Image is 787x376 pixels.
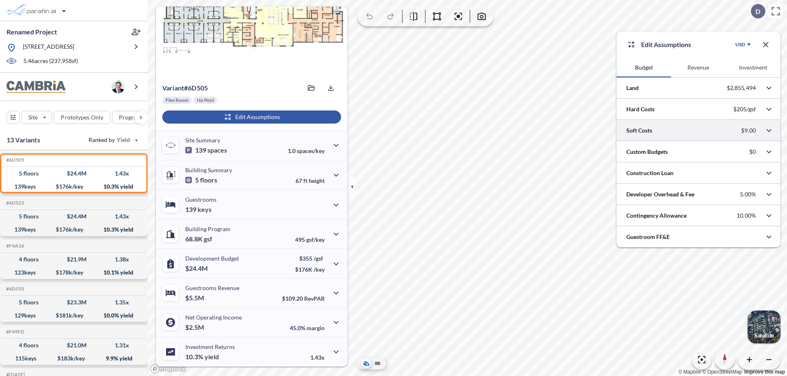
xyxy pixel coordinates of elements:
button: Aerial View [361,358,371,368]
button: Site [21,111,52,124]
button: Site Plan [373,358,382,368]
span: gsf/key [306,236,325,243]
p: 13 Variants [7,135,40,145]
p: $5.5M [185,294,205,302]
h5: Click to copy the code [5,243,24,249]
span: RevPAR [304,295,325,302]
div: USD [735,41,745,48]
span: Variant [162,84,184,92]
img: user logo [111,80,125,93]
span: margin [307,324,325,331]
p: 139 [185,205,212,214]
h5: Click to copy the code [5,200,24,206]
span: height [309,177,325,184]
p: Construction Loan [626,169,673,177]
span: ft [303,177,307,184]
p: 1.43x [310,354,325,361]
button: Ranked by Yield [82,133,143,146]
p: Site [28,113,38,122]
a: Improve this map [744,369,785,375]
span: spaces [207,146,227,154]
button: Revenue [671,58,726,77]
p: Program [119,113,142,122]
button: Edit Assumptions [162,110,341,124]
a: OpenStreetMap [702,369,742,375]
p: Site Summary [185,137,220,144]
p: Land [626,84,639,92]
img: BrandImage [7,81,66,93]
p: Edit Assumptions [641,40,691,50]
p: Contingency Allowance [626,212,687,220]
p: Guestroom FF&E [626,233,670,241]
span: gsf [204,235,212,243]
img: Switcher Image [748,311,780,343]
p: [STREET_ADDRESS] [23,43,74,53]
button: Prototypes Only [54,111,110,124]
button: Switcher ImageSatellite [748,311,780,343]
span: /gsf [314,255,323,262]
p: Net Operating Income [185,314,242,321]
span: keys [198,205,212,214]
h5: Click to copy the code [5,157,24,163]
p: Satellite [754,332,774,339]
p: $176K [295,266,325,273]
p: Development Budget [185,255,239,262]
p: Guestrooms [185,196,216,203]
p: Building Summary [185,167,232,173]
p: Renamed Project [7,27,57,36]
p: Developer Overhead & Fee [626,190,694,198]
p: 10.3% [185,353,219,361]
a: Mapbox [678,369,701,375]
p: Prototypes Only [61,113,103,122]
p: Building Program [185,225,230,232]
p: 139 [185,146,227,154]
p: 5.00% [740,191,756,198]
p: Investment Returns [185,343,235,350]
p: 1.0 [288,147,325,154]
p: $24.4M [185,264,209,272]
p: $205/gsf [733,106,756,113]
p: $2,855,494 [727,84,756,92]
p: 67 [296,177,325,184]
p: Hard Costs [626,105,655,113]
p: $0 [749,148,756,155]
h5: Click to copy the code [5,329,24,335]
span: floors [200,176,217,184]
h5: Click to copy the code [5,286,24,292]
span: /key [314,266,325,273]
p: No Pool [197,97,214,104]
p: $109.20 [282,295,325,302]
p: 68.8K [185,235,212,243]
button: Program [112,111,156,124]
p: 45.0% [290,324,325,331]
p: Custom Budgets [626,148,668,156]
p: Flex Room [166,97,189,104]
p: 10.00% [737,212,756,219]
p: Guestrooms Revenue [185,284,239,291]
p: $355 [295,255,325,262]
button: Investment [726,58,780,77]
p: 5.46 acres ( 237,958 sf) [23,57,78,66]
button: Budget [616,58,671,77]
p: 495 [295,236,325,243]
p: D [755,8,760,15]
a: Mapbox homepage [150,364,186,374]
p: # 6d505 [162,84,208,92]
span: spaces/key [297,147,325,154]
p: $2.5M [185,323,205,331]
span: Yield [117,136,130,144]
span: yield [205,353,219,361]
p: 5 [185,176,217,184]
